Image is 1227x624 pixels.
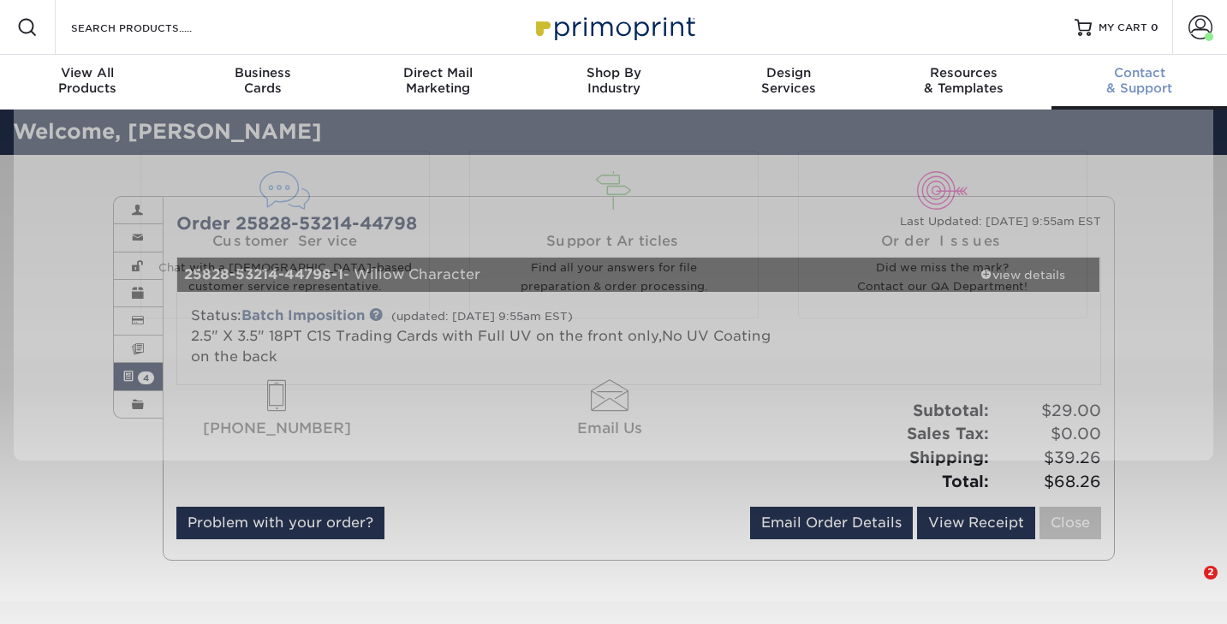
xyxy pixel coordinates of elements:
a: Customer Service Chat with a [DEMOGRAPHIC_DATA]-based customer service representative. [134,151,437,318]
a: Contact& Support [1051,55,1227,110]
div: Services [701,65,877,96]
span: 2 [1204,566,1218,579]
a: Email Us [447,380,773,440]
div: & Support [1051,65,1227,96]
span: Email Us [447,418,773,439]
a: [PHONE_NUMBER] [114,380,440,440]
iframe: Intercom live chat [1169,566,1210,607]
span: Resources [877,65,1052,80]
p: Chat with a [DEMOGRAPHIC_DATA]-based customer service representative. [154,259,416,297]
span: [PHONE_NUMBER] [114,418,440,439]
input: SEARCH PRODUCTS..... [69,17,236,38]
div: Cards [176,65,351,96]
span: Design [701,65,877,80]
a: DesignServices [701,55,877,110]
span: Support Articles [483,231,745,252]
a: Shop ByIndustry [526,55,701,110]
a: Support Articles Find all your answers for file preparation & order processing. [462,151,765,318]
span: Direct Mail [350,65,526,80]
p: Did we miss the mark? Contact our QA Department! [812,259,1074,297]
div: Marketing [350,65,526,96]
a: Order Issues Did we miss the mark? Contact our QA Department! [791,151,1094,318]
div: Industry [526,65,701,96]
span: Business [176,65,351,80]
a: Direct MailMarketing [350,55,526,110]
span: Contact [1051,65,1227,80]
span: MY CART [1099,21,1147,35]
img: Primoprint [528,9,700,45]
span: Shop By [526,65,701,80]
span: Customer Service [154,231,416,252]
p: Find all your answers for file preparation & order processing. [483,259,745,297]
a: Resources& Templates [877,55,1052,110]
span: 0 [1151,21,1159,33]
a: BusinessCards [176,55,351,110]
div: & Templates [877,65,1052,96]
span: Order Issues [812,231,1074,252]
